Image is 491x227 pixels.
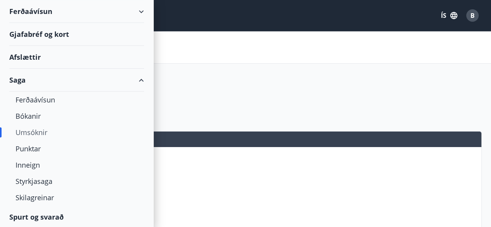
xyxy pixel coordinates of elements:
[437,9,462,23] button: ÍS
[16,212,478,220] p: Punktar
[16,156,478,164] p: Inneign
[9,69,144,92] div: Saga
[16,184,478,192] p: Skilagreinar
[16,92,138,108] div: Ferðaávísun
[9,46,144,69] div: Afslættir
[16,189,138,206] div: Skilagreinar
[16,173,138,189] div: Styrkjasaga
[16,140,138,157] div: Punktar
[16,124,138,140] div: Umsóknir
[470,11,475,20] span: B
[16,157,138,173] div: Inneign
[16,170,478,178] p: Umsóknarsaga
[16,108,138,124] div: Bókanir
[463,6,482,25] button: B
[16,198,478,206] p: Ferðaávísun
[9,23,144,46] div: Gjafabréf og kort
